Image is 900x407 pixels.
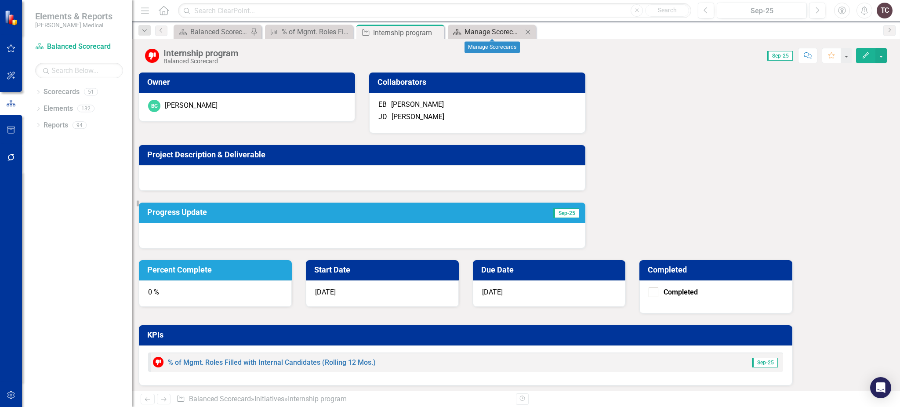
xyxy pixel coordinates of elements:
small: [PERSON_NAME] Medical [35,22,112,29]
input: Search ClearPoint... [178,3,691,18]
div: 94 [73,121,87,129]
span: Sep-25 [767,51,793,61]
span: Sep-25 [752,358,778,367]
span: [DATE] [482,288,503,296]
a: Reports [44,120,68,131]
h3: Percent Complete [147,265,287,274]
div: Completed [664,287,698,298]
img: Below Target [153,357,163,367]
a: % of Mgmt. Roles Filled with Internal Candidates (Rolling 12 Mos.) [267,26,351,37]
span: Sep-25 [553,208,579,218]
div: Internship program [288,395,347,403]
div: BC [148,100,160,112]
div: EB [378,100,387,110]
a: Balanced Scorecard Welcome Page [176,26,248,37]
h3: Completed [648,265,787,274]
div: » » [176,394,509,404]
button: Sep-25 [717,3,807,18]
h3: Progress Update [147,208,446,217]
a: % of Mgmt. Roles Filled with Internal Candidates (Rolling 12 Mos.) [168,358,376,367]
div: [PERSON_NAME] [165,101,218,111]
button: TC [877,3,893,18]
div: 132 [77,105,94,113]
a: Manage Scorecards [450,26,523,37]
div: 0 % [139,280,292,307]
a: Initiatives [254,395,284,403]
a: Balanced Scorecard [189,395,251,403]
div: Internship program [163,48,238,58]
div: Open Intercom Messenger [870,377,891,398]
h3: Due Date [481,265,621,274]
h3: Start Date [314,265,454,274]
div: 51 [84,88,98,96]
div: [PERSON_NAME] [392,112,444,122]
div: Internship program [373,27,442,38]
a: Balanced Scorecard [35,42,123,52]
img: Below Target [145,49,159,63]
div: Balanced Scorecard Welcome Page [190,26,248,37]
div: JD [378,112,387,122]
h3: KPIs [147,331,787,339]
input: Search Below... [35,63,123,78]
span: Elements & Reports [35,11,112,22]
div: Manage Scorecards [465,26,523,37]
span: Search [658,7,677,14]
button: Search [645,4,689,17]
span: [DATE] [315,288,336,296]
div: % of Mgmt. Roles Filled with Internal Candidates (Rolling 12 Mos.) [282,26,351,37]
div: Manage Scorecards [465,42,520,53]
h3: Project Description & Deliverable [147,150,580,159]
img: ClearPoint Strategy [4,10,20,25]
h3: Owner [147,78,350,87]
a: Elements [44,104,73,114]
div: Sep-25 [720,6,804,16]
a: Scorecards [44,87,80,97]
div: Balanced Scorecard [163,58,238,65]
h3: Collaborators [377,78,580,87]
div: [PERSON_NAME] [391,100,444,110]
